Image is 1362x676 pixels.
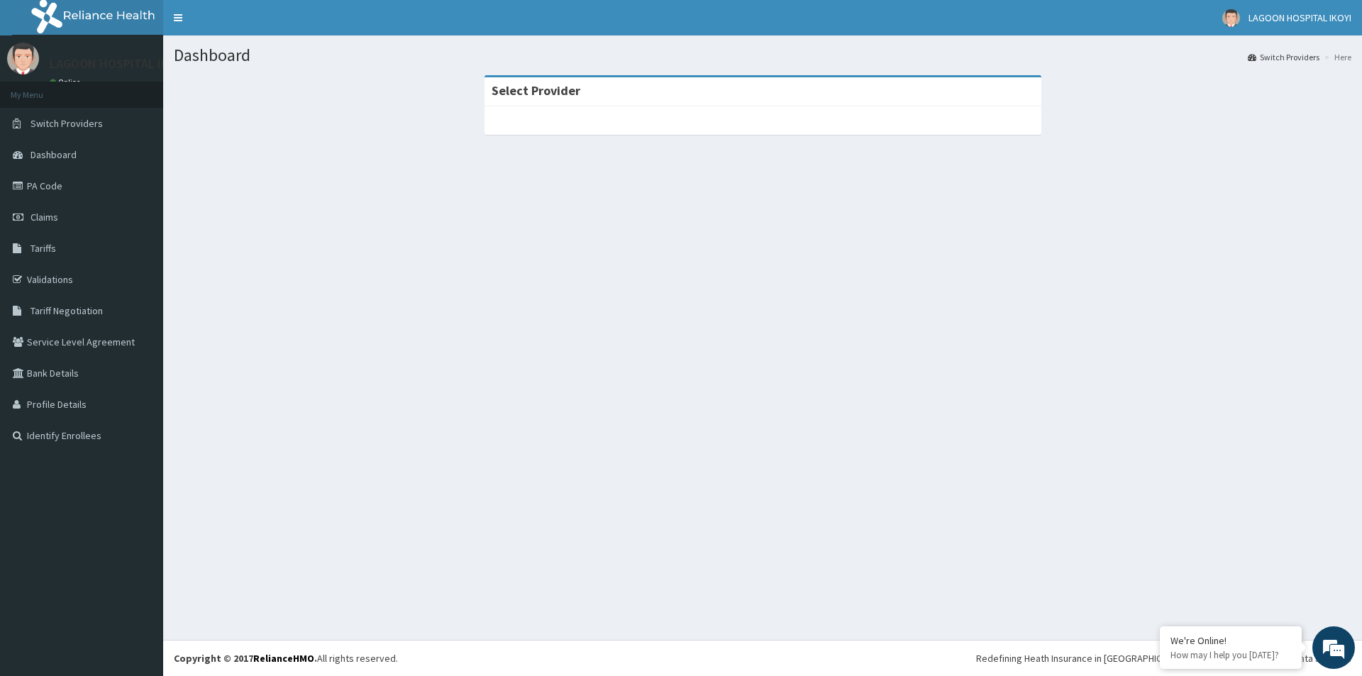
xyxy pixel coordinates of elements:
[31,211,58,223] span: Claims
[1222,9,1240,27] img: User Image
[976,651,1351,665] div: Redefining Heath Insurance in [GEOGRAPHIC_DATA] using Telemedicine and Data Science!
[1248,51,1319,63] a: Switch Providers
[492,82,580,99] strong: Select Provider
[1321,51,1351,63] li: Here
[31,242,56,255] span: Tariffs
[1170,649,1291,661] p: How may I help you today?
[31,304,103,317] span: Tariff Negotiation
[174,46,1351,65] h1: Dashboard
[31,148,77,161] span: Dashboard
[1248,11,1351,24] span: LAGOON HOSPITAL IKOYI
[50,77,84,87] a: Online
[7,43,39,74] img: User Image
[1170,634,1291,647] div: We're Online!
[174,652,317,665] strong: Copyright © 2017 .
[253,652,314,665] a: RelianceHMO
[50,57,187,70] p: LAGOON HOSPITAL IKOYI
[163,640,1362,676] footer: All rights reserved.
[31,117,103,130] span: Switch Providers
